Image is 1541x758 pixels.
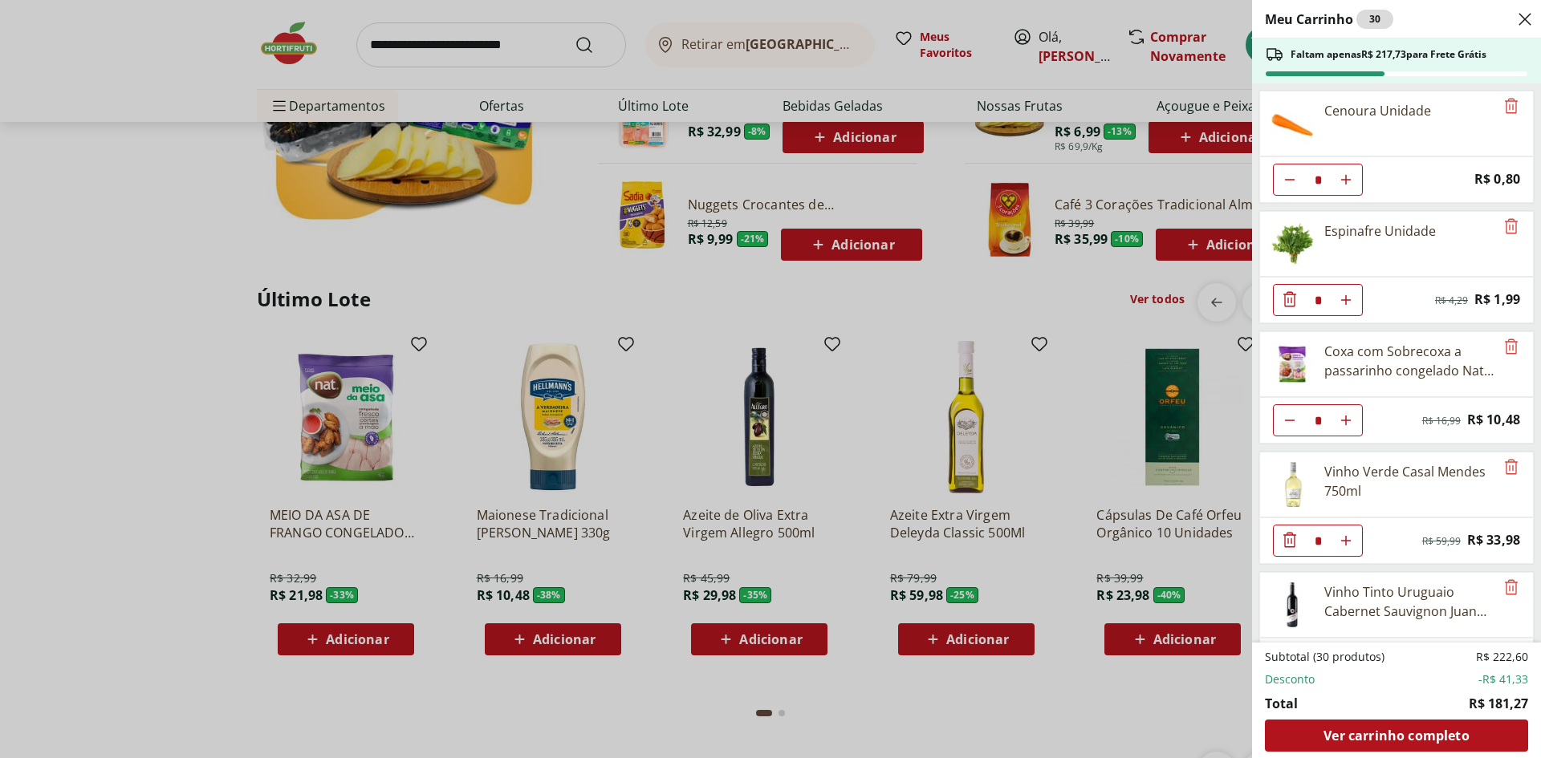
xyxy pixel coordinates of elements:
[1265,694,1298,713] span: Total
[1422,535,1461,548] span: R$ 59,99
[1265,719,1528,752] a: Ver carrinho completo
[1324,101,1431,120] div: Cenoura Unidade
[1467,529,1520,551] span: R$ 33,98
[1265,671,1315,687] span: Desconto
[1422,415,1461,428] span: R$ 16,99
[1306,164,1330,195] input: Quantidade Atual
[1330,404,1362,436] button: Aumentar Quantidade
[1306,285,1330,315] input: Quantidade Atual
[1502,458,1521,477] button: Remove
[1502,578,1521,598] button: Remove
[1502,338,1521,357] button: Remove
[1324,342,1494,380] div: Coxa com Sobrecoxa a passarinho congelado Nat 1kg
[1474,168,1520,190] span: R$ 0,80
[1274,525,1306,557] button: Diminuir Quantidade
[1274,284,1306,316] button: Diminuir Quantidade
[1467,409,1520,431] span: R$ 10,48
[1330,164,1362,196] button: Aumentar Quantidade
[1478,671,1528,687] span: -R$ 41,33
[1270,221,1315,266] img: Espinafre Unidade
[1435,294,1468,307] span: R$ 4,29
[1502,217,1521,237] button: Remove
[1330,525,1362,557] button: Aumentar Quantidade
[1323,729,1469,742] span: Ver carrinho completo
[1502,97,1521,116] button: Remove
[1324,462,1494,501] div: Vinho Verde Casal Mendes 750ml
[1265,649,1384,665] span: Subtotal (30 produtos)
[1474,289,1520,310] span: R$ 1,99
[1270,462,1315,507] img: Vinho Verde Casal Mendes 750ml
[1324,582,1494,621] div: Vinho Tinto Uruguaio Cabernet Sauvignon Juan Carrau 750ml
[1270,101,1315,146] img: Cenoura Unidade
[1469,694,1528,713] span: R$ 181,27
[1265,10,1393,29] h2: Meu Carrinho
[1270,582,1315,627] img: Vinho Tinto Uruguaio Cabernet Sauvignon Juan Carrau 750ml
[1476,649,1528,665] span: R$ 222,60
[1274,164,1306,196] button: Diminuir Quantidade
[1274,404,1306,436] button: Diminuir Quantidade
[1356,10,1393,29] div: 30
[1324,221,1436,241] div: Espinafre Unidade
[1291,48,1486,61] span: Faltam apenas R$ 217,73 para Frete Grátis
[1306,525,1330,556] input: Quantidade Atual
[1330,284,1362,316] button: Aumentar Quantidade
[1306,405,1330,436] input: Quantidade Atual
